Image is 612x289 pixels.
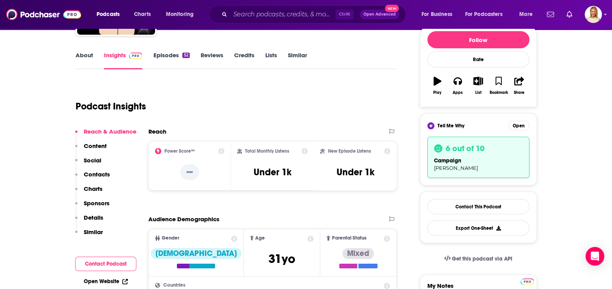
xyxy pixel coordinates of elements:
[84,228,103,236] p: Similar
[75,199,109,214] button: Sponsors
[586,247,604,266] div: Open Intercom Messenger
[84,171,110,178] p: Contacts
[416,8,462,21] button: open menu
[446,143,485,153] h3: 6 out of 10
[520,278,534,285] img: Podchaser Pro
[514,8,542,21] button: open menu
[520,277,534,285] a: Pro website
[148,128,166,135] h2: Reach
[84,142,107,150] p: Content
[468,72,488,100] button: List
[76,51,93,69] a: About
[268,251,295,266] span: 31 yo
[84,199,109,207] p: Sponsors
[337,166,374,178] h3: Under 1k
[544,8,557,21] a: Show notifications dropdown
[489,72,509,100] button: Bookmark
[429,123,433,128] img: tell me why sparkle
[433,90,441,95] div: Play
[91,8,130,21] button: open menu
[182,53,189,58] div: 52
[453,90,463,95] div: Apps
[163,283,185,288] span: Countries
[434,157,461,164] span: campaign
[75,214,103,228] button: Details
[328,148,371,154] h2: New Episode Listens
[84,185,102,192] p: Charts
[265,51,277,69] a: Lists
[427,51,529,67] div: Rate
[75,142,107,157] button: Content
[151,248,242,259] div: [DEMOGRAPHIC_DATA]
[75,128,136,142] button: Reach & Audience
[153,51,189,69] a: Episodes52
[332,236,367,241] span: Parental Status
[230,8,335,21] input: Search podcasts, credits, & more...
[84,128,136,135] p: Reach & Audience
[76,100,146,112] h1: Podcast Insights
[129,53,143,59] img: Podchaser Pro
[509,72,529,100] button: Share
[160,8,204,21] button: open menu
[385,5,399,12] span: New
[75,185,102,199] button: Charts
[360,10,399,19] button: Open AdvancedNew
[427,199,529,214] a: Contact This Podcast
[335,9,354,19] span: Ctrl K
[134,9,151,20] span: Charts
[563,8,575,21] a: Show notifications dropdown
[104,51,143,69] a: InsightsPodchaser Pro
[585,6,602,23] button: Show profile menu
[363,12,396,16] span: Open Advanced
[460,8,514,21] button: open menu
[148,215,219,223] h2: Audience Demographics
[245,148,289,154] h2: Total Monthly Listens
[422,9,452,20] span: For Business
[288,51,307,69] a: Similar
[6,7,81,22] img: Podchaser - Follow, Share and Rate Podcasts
[448,72,468,100] button: Apps
[519,9,533,20] span: More
[180,164,199,180] p: --
[438,249,519,268] a: Get this podcast via API
[75,257,136,271] button: Contact Podcast
[75,171,110,185] button: Contacts
[452,256,512,262] span: Get this podcast via API
[342,248,374,259] div: Mixed
[129,8,155,21] a: Charts
[475,90,481,95] div: List
[201,51,223,69] a: Reviews
[434,165,478,171] span: [PERSON_NAME]
[427,31,529,48] button: Follow
[75,157,101,171] button: Social
[437,123,464,129] span: Tell Me Why
[75,228,103,243] button: Similar
[489,90,508,95] div: Bookmark
[162,236,179,241] span: Gender
[427,220,529,236] button: Export One-Sheet
[84,278,128,285] a: Open Website
[97,9,120,20] span: Podcasts
[234,51,254,69] a: Credits
[427,72,448,100] button: Play
[164,148,195,154] h2: Power Score™
[216,5,413,23] div: Search podcasts, credits, & more...
[585,6,602,23] img: User Profile
[166,9,194,20] span: Monitoring
[84,214,103,221] p: Details
[84,157,101,164] p: Social
[255,236,265,241] span: Age
[508,121,529,130] button: Open
[514,90,524,95] div: Share
[254,166,291,178] h3: Under 1k
[465,9,503,20] span: For Podcasters
[585,6,602,23] span: Logged in as leannebush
